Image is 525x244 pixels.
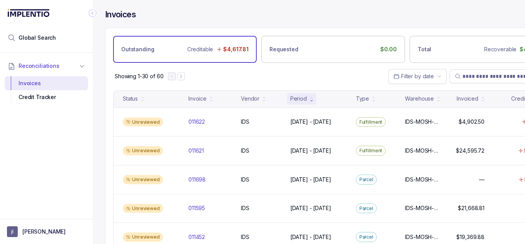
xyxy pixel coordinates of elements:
div: Unreviewed [123,204,163,213]
div: Invoice [188,95,207,103]
div: Unreviewed [123,118,163,127]
p: — [479,176,484,183]
p: 011621 [188,147,204,155]
div: Reconciliations [5,75,88,106]
div: Credit Tracker [11,90,82,104]
p: [DATE] - [DATE] [290,204,331,212]
button: User initials[PERSON_NAME] [7,226,86,237]
div: Invoiced [457,95,478,103]
p: IDS-MOSH-IND [405,147,439,155]
div: Unreviewed [123,232,163,242]
p: 011622 [188,118,205,126]
div: Type [356,95,369,103]
p: [PERSON_NAME] [22,228,66,236]
p: 011698 [188,176,206,183]
p: $0.00 [380,45,397,53]
p: 011595 [188,204,205,212]
p: Recoverable [484,45,517,53]
div: Remaining page entries [115,72,163,80]
p: Outstanding [121,45,154,53]
p: Parcel [359,176,373,183]
p: IDS-MOSH-IND [405,233,439,241]
button: Reconciliations [5,57,88,74]
p: [DATE] - [DATE] [290,147,331,155]
p: IDS [241,176,249,183]
p: IDS-MOSH-SLC [405,118,439,126]
div: Invoices [11,76,82,90]
p: 011452 [188,233,205,241]
div: Vendor [241,95,259,103]
p: $21,668.81 [458,204,484,212]
h4: Invoices [105,9,136,20]
p: IDS [241,233,249,241]
p: $4,902.50 [459,118,484,126]
p: [DATE] - [DATE] [290,233,331,241]
span: Reconciliations [19,62,59,70]
p: $24,595.72 [456,147,484,155]
p: Parcel [359,205,373,212]
p: IDS [241,147,249,155]
span: User initials [7,226,18,237]
p: IDS [241,118,249,126]
p: Requested [269,45,298,53]
p: $4,617.81 [223,45,249,53]
span: Filter by date [401,73,434,79]
p: [DATE] - [DATE] [290,118,331,126]
p: [DATE] - [DATE] [290,176,331,183]
p: Showing 1-30 of 60 [115,72,163,80]
div: Collapse Icon [88,8,97,18]
p: Total [418,45,431,53]
p: IDS-MOSH-IND, IDS-MOSH-SLC [405,176,439,183]
button: Next Page [177,72,185,80]
div: Unreviewed [123,146,163,155]
p: IDS-MOSH-IND [405,204,439,212]
p: IDS [241,204,249,212]
button: Date Range Picker [388,69,447,84]
p: $19,369.88 [456,233,484,241]
div: Period [290,95,307,103]
div: Unreviewed [123,175,163,184]
div: Warehouse [405,95,434,103]
p: Creditable [187,45,213,53]
p: Fulfillment [359,147,383,155]
search: Date Range Picker [393,72,434,80]
p: Parcel [359,233,373,241]
p: Fulfillment [359,118,383,126]
span: Global Search [19,34,56,42]
div: Status [123,95,138,103]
